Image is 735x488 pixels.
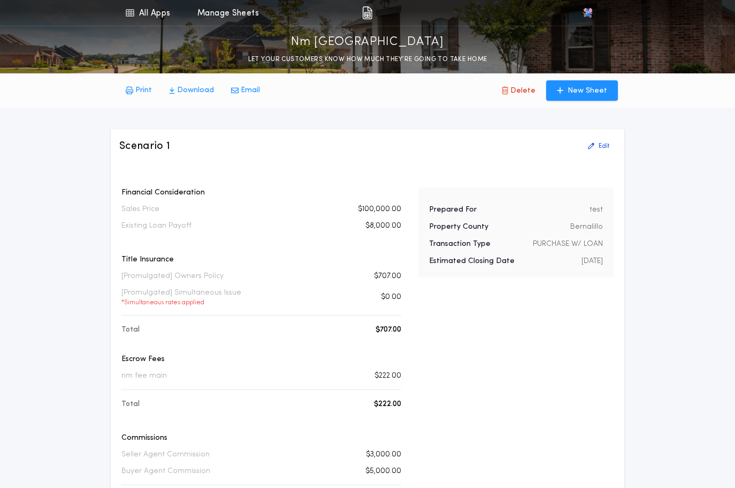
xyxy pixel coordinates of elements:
p: Edit [599,142,609,151]
p: Download [177,85,214,96]
p: Prepared For [429,205,477,215]
button: New Sheet [546,80,618,101]
h3: Scenario 1 [119,139,171,154]
p: New Sheet [568,86,607,96]
p: Escrow Fees [121,354,401,365]
button: Email [223,81,269,100]
p: PURCHASE W/ LOAN [533,239,603,250]
p: Email [241,85,260,96]
p: Financial Consideration [121,187,401,198]
p: nm fee main [121,371,167,381]
p: $8,000.00 [365,221,401,231]
button: Download [160,81,223,100]
p: Sales Price [121,204,159,215]
button: Print [117,81,160,100]
p: $222.00 [374,371,401,381]
p: Nm [GEOGRAPHIC_DATA] [291,34,444,51]
p: Existing Loan Payoff [121,221,192,231]
p: * Simultaneous rates applied [121,298,241,307]
p: [Promulgated] Simultaneous Issue [121,288,241,307]
p: [DATE] [581,256,603,267]
img: img [362,6,372,19]
p: Seller Agent Commission [121,449,210,460]
p: Estimated Closing Date [429,256,515,267]
p: $222.00 [374,399,401,410]
p: $707.00 [376,325,401,335]
p: Commissions [121,433,401,444]
p: Title Insurance [121,254,401,265]
p: Property County [429,222,488,232]
p: Transaction Type [429,239,491,250]
img: vs-icon [582,7,593,18]
p: LET YOUR CUSTOMERS KNOW HOW MUCH THEY’RE GOING TO TAKE HOME [248,54,487,65]
p: $5,000.00 [365,466,401,477]
p: Buyer Agent Commission [121,466,210,477]
p: Total [121,325,140,335]
button: Delete [493,80,544,101]
p: Total [121,399,140,410]
button: Edit [581,138,616,155]
p: $707.00 [374,271,401,282]
p: $0.00 [381,292,401,303]
p: [Promulgated] Owners Policy [121,271,224,282]
p: Delete [510,86,535,96]
p: test [589,205,603,215]
p: $3,000.00 [366,449,401,460]
p: $100,000.00 [358,204,401,215]
p: Bernalillo [570,222,603,232]
p: Print [135,85,152,96]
